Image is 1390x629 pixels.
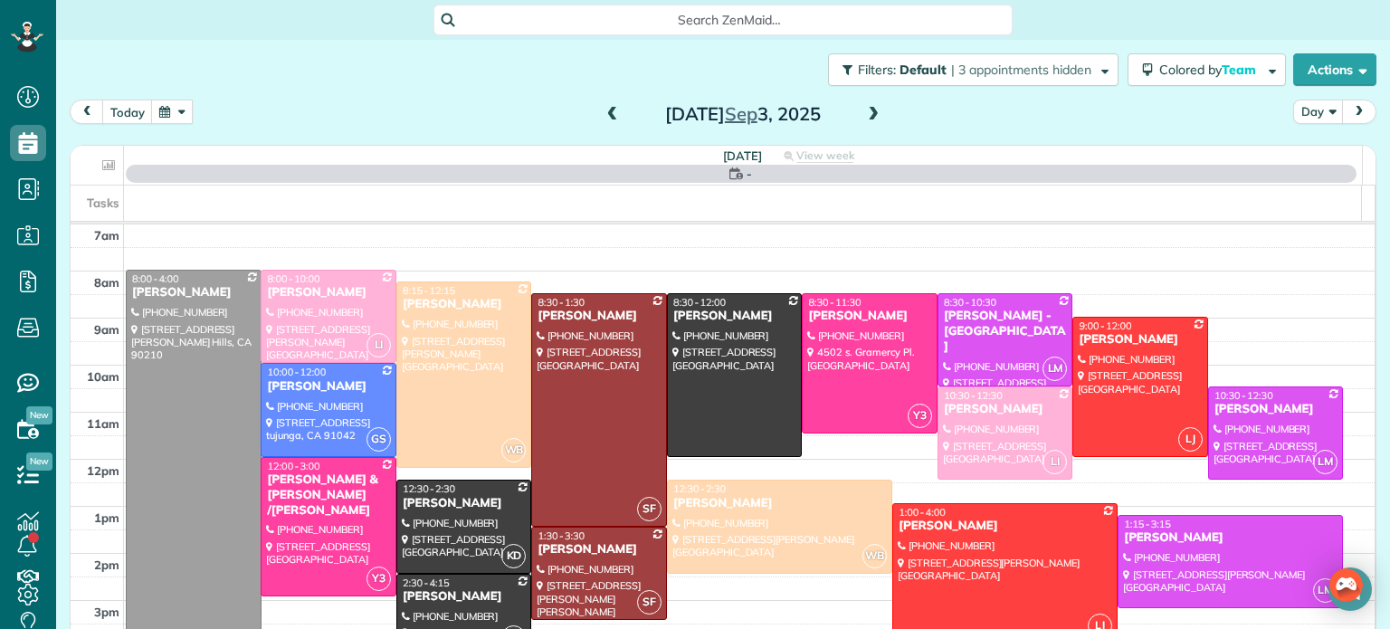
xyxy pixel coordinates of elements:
span: 10am [87,369,119,384]
span: 10:30 - 12:30 [944,389,1003,402]
button: Filters: Default | 3 appointments hidden [828,53,1119,86]
span: Filters: [858,62,896,78]
span: LM [1042,357,1067,381]
span: - [747,165,752,183]
span: 2:30 - 4:15 [403,577,450,589]
button: prev [70,100,104,124]
span: New [26,453,52,471]
span: 12pm [87,463,119,478]
span: LM [1313,450,1338,474]
span: New [26,406,52,424]
span: | 3 appointments hidden [951,62,1091,78]
div: Open Intercom Messenger [1328,567,1372,611]
span: Tasks [87,195,119,210]
div: [PERSON_NAME] [807,309,932,324]
button: Colored byTeam [1128,53,1286,86]
span: 11am [87,416,119,431]
span: 8:30 - 12:00 [673,296,726,309]
span: 8:30 - 10:30 [944,296,996,309]
span: Y3 [367,567,391,591]
span: 9:00 - 12:00 [1079,319,1131,332]
span: 3pm [94,605,119,619]
span: 2pm [94,558,119,572]
div: [PERSON_NAME] [402,589,527,605]
div: [PERSON_NAME] [672,309,797,324]
span: [DATE] [723,148,762,163]
div: [PERSON_NAME] [131,285,256,300]
span: Team [1222,62,1259,78]
span: LJ [1178,427,1203,452]
span: SF [637,590,662,615]
span: Default [900,62,947,78]
span: 8:30 - 11:30 [808,296,861,309]
button: Actions [1293,53,1376,86]
a: Filters: Default | 3 appointments hidden [819,53,1119,86]
span: 10:30 - 12:30 [1214,389,1273,402]
span: 1:15 - 3:15 [1124,518,1171,530]
button: today [102,100,153,124]
button: next [1342,100,1376,124]
span: LI [367,333,391,357]
span: WB [501,438,526,462]
span: 12:30 - 2:30 [673,482,726,495]
div: [PERSON_NAME] [943,402,1068,417]
span: 8:30 - 1:30 [538,296,585,309]
div: [PERSON_NAME] & [PERSON_NAME] /[PERSON_NAME] [266,472,391,519]
div: [PERSON_NAME] [537,309,662,324]
div: [PERSON_NAME] [898,519,1112,534]
span: 8:00 - 10:00 [267,272,319,285]
span: Sep [725,102,757,125]
div: [PERSON_NAME] [402,496,527,511]
span: Colored by [1159,62,1262,78]
span: KD [501,544,526,568]
div: [PERSON_NAME] - [GEOGRAPHIC_DATA] [943,309,1068,355]
div: [PERSON_NAME] [537,542,662,558]
span: 9am [94,322,119,337]
div: [PERSON_NAME] [266,285,391,300]
span: 1pm [94,510,119,525]
span: 12:30 - 2:30 [403,482,455,495]
div: [PERSON_NAME] [1078,332,1203,348]
div: [PERSON_NAME] [672,496,887,511]
div: [PERSON_NAME] [1214,402,1338,417]
span: 10:00 - 12:00 [267,366,326,378]
span: Y3 [908,404,932,428]
span: View week [796,148,854,163]
button: Day [1293,100,1344,124]
span: SF [637,497,662,521]
span: 1:30 - 3:30 [538,529,585,542]
span: LI [1042,450,1067,474]
span: 8:00 - 4:00 [132,272,179,285]
div: [PERSON_NAME] [1123,530,1338,546]
div: [PERSON_NAME] [402,297,527,312]
span: 1:00 - 4:00 [899,506,946,519]
div: [PERSON_NAME] [266,379,391,395]
span: 7am [94,228,119,243]
span: 8:15 - 12:15 [403,284,455,297]
span: GS [367,427,391,452]
span: 12:00 - 3:00 [267,460,319,472]
span: 8am [94,275,119,290]
span: LM [1313,578,1338,603]
span: WB [862,544,887,568]
h2: [DATE] 3, 2025 [630,104,856,124]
